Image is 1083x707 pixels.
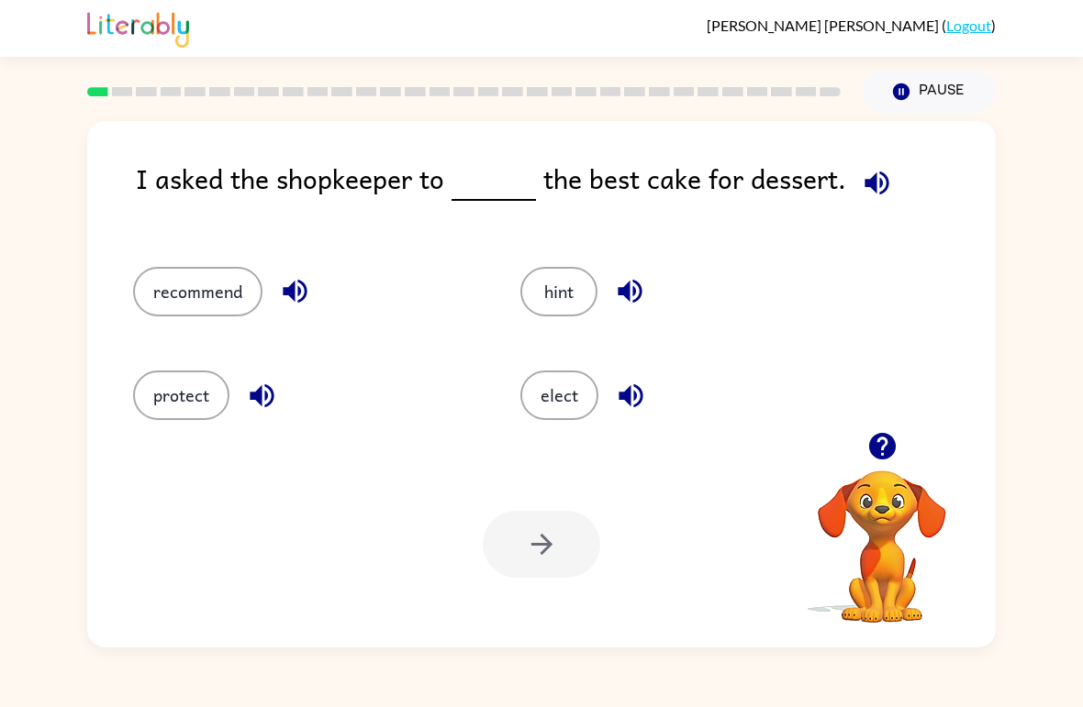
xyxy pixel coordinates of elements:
[520,370,598,420] button: elect
[707,17,996,34] div: ( )
[520,267,597,316] button: hint
[133,370,229,420] button: protect
[133,267,262,316] button: recommend
[136,158,996,230] div: I asked the shopkeeper to the best cake for dessert.
[707,17,942,34] span: [PERSON_NAME] [PERSON_NAME]
[863,71,996,113] button: Pause
[946,17,991,34] a: Logout
[87,7,189,48] img: Literably
[790,442,974,625] video: Your browser must support playing .mp4 files to use Literably. Please try using another browser.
